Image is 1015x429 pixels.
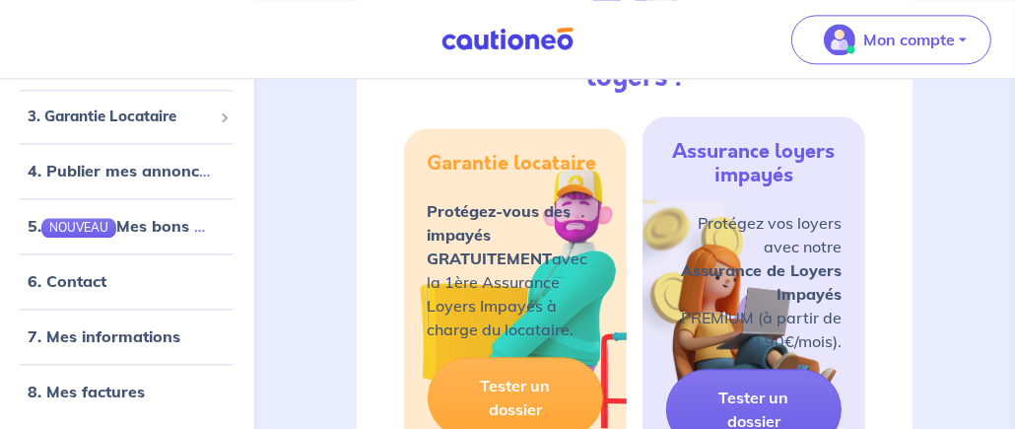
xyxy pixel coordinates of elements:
[428,152,597,176] h5: Garantie locataire
[404,29,866,93] h3: 2 Garanties pour protéger vos loyers :
[28,383,145,402] a: 8. Mes factures
[28,272,106,292] a: 6. Contact
[28,217,236,237] a: 5.NOUVEAUMes bons plans
[824,24,855,55] img: illu_account_valid_menu.svg
[8,318,246,357] div: 7. Mes informations
[428,201,572,268] strong: Protégez-vous des impayés GRATUITEMENT
[28,327,180,347] a: 7. Mes informations
[791,15,991,64] button: illu_account_valid_menu.svgMon compte
[434,27,581,51] img: Cautioneo
[28,162,216,181] a: 4. Publier mes annonces
[8,262,246,302] div: 6. Contact
[863,28,955,51] p: Mon compte
[428,199,603,341] p: avec la 1ère Assurance Loyers Impayés à charge du locataire.
[681,260,842,304] strong: Assurance de Loyers Impayés
[666,211,842,353] p: Protégez vos loyers avec notre PREMIUM (à partir de 9,90€/mois).
[8,152,246,191] div: 4. Publier mes annonces
[8,373,246,412] div: 8. Mes factures
[8,207,246,247] div: 5.NOUVEAUMes bons plans
[8,98,246,136] div: 3. Garantie Locataire
[28,106,212,128] span: 3. Garantie Locataire
[666,140,842,187] h5: Assurance loyers impayés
